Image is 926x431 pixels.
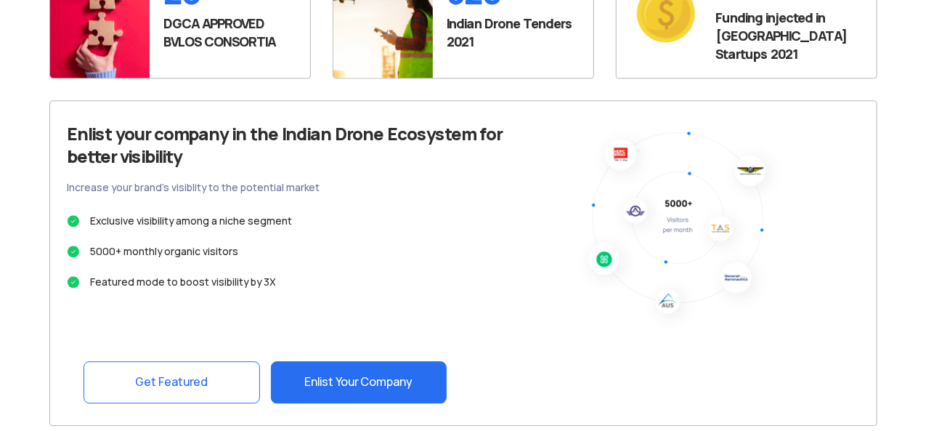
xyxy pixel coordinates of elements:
[573,123,788,336] img: img_stat.png
[271,361,447,403] a: Enlist Your Company
[68,123,503,168] h3: Enlist your company in the Indian Drone Ecosystem for better visibility
[164,15,296,51] p: DGCA APPROVED BVLOS CONSORTIA
[68,211,503,231] li: Exclusive visibility among a niche segment
[716,9,862,63] p: Funding injected in [GEOGRAPHIC_DATA] Startups 2021
[84,361,259,403] a: Get Featured
[68,241,503,262] li: 5000+ monthly organic visitors
[447,15,579,51] p: Indian Drone Tenders 2021
[68,180,503,196] span: Increase your brand’s visiblity to the potential market
[68,272,503,292] li: Featured mode to boost visibility by 3X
